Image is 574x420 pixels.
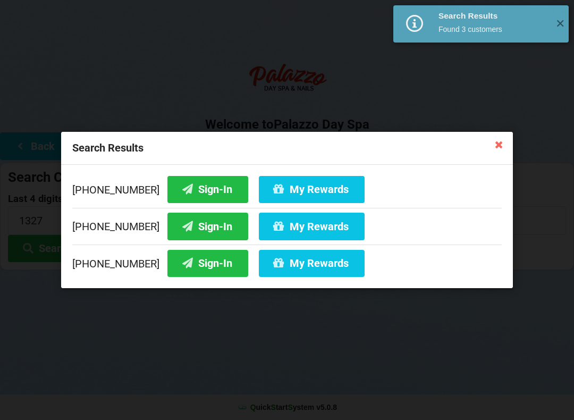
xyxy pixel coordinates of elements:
div: [PHONE_NUMBER] [72,208,502,245]
button: My Rewards [259,213,365,240]
button: My Rewards [259,250,365,277]
button: Sign-In [167,176,248,203]
button: Sign-In [167,213,248,240]
div: [PHONE_NUMBER] [72,176,502,208]
div: Search Results [438,11,547,21]
div: Search Results [61,132,513,165]
button: My Rewards [259,176,365,203]
button: Sign-In [167,250,248,277]
div: [PHONE_NUMBER] [72,245,502,277]
div: Found 3 customers [438,24,547,35]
